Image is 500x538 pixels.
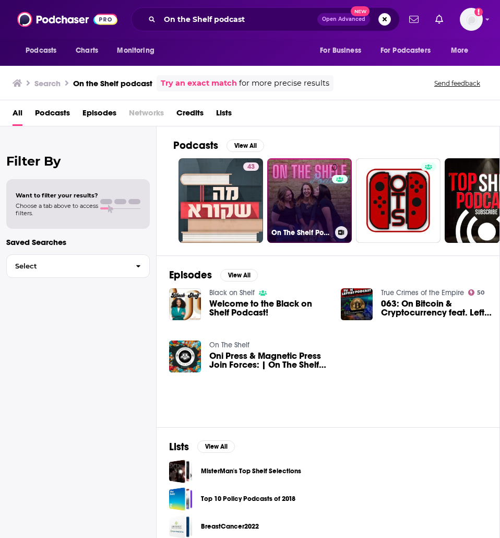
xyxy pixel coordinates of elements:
[169,440,235,453] a: ListsView All
[247,162,255,172] span: 43
[17,9,117,29] img: Podchaser - Follow, Share and Rate Podcasts
[460,8,483,31] img: User Profile
[381,299,500,317] a: 063: On Bitcoin & Cryptocurrency feat. Left Shelf Podcast
[76,43,98,58] span: Charts
[351,6,370,16] span: New
[431,10,447,28] a: Show notifications dropdown
[6,237,150,247] p: Saved Searches
[26,43,56,58] span: Podcasts
[271,228,331,237] h3: On The Shelf Podcast
[201,521,259,532] a: BreastCancer2022
[18,41,70,61] button: open menu
[169,268,212,282] h2: Episodes
[209,299,328,317] a: Welcome to the Black on Shelf Podcast!
[69,41,104,61] a: Charts
[176,104,204,126] a: Credits
[169,268,258,282] a: EpisodesView All
[317,13,370,26] button: Open AdvancedNew
[169,440,189,453] h2: Lists
[82,104,116,126] a: Episodes
[322,17,365,22] span: Open Advanced
[220,269,258,282] button: View All
[460,8,483,31] span: Logged in as kkneafsey
[16,192,98,199] span: Want to filter your results?
[117,43,154,58] span: Monitoring
[129,104,164,126] span: Networks
[16,202,98,217] span: Choose a tab above to access filters.
[216,104,232,126] a: Lists
[209,288,255,297] a: Black on Shelf
[110,41,168,61] button: open menu
[460,8,483,31] button: Show profile menu
[73,78,152,88] h3: On the Shelf podcast
[178,158,263,243] a: 43
[431,79,483,88] button: Send feedback
[267,158,352,243] a: 0On The Shelf Podcast
[332,162,348,226] div: 0
[477,290,484,295] span: 50
[313,41,374,61] button: open menu
[35,104,70,126] a: Podcasts
[243,162,259,171] a: 43
[374,41,446,61] button: open menu
[6,154,150,169] h2: Filter By
[474,8,483,16] svg: Add a profile image
[169,460,193,483] a: MisterMan's Top Shelf Selections
[34,78,61,88] h3: Search
[173,139,218,152] h2: Podcasts
[209,352,328,369] a: Oni Press & Magnetic Press Join Forces: | On The Shelf Podcast Ep. 021
[227,139,264,152] button: View All
[160,11,317,28] input: Search podcasts, credits, & more...
[341,288,373,320] img: 063: On Bitcoin & Cryptocurrency feat. Left Shelf Podcast
[169,341,201,372] img: Oni Press & Magnetic Press Join Forces: | On The Shelf Podcast Ep. 021
[444,41,482,61] button: open menu
[161,77,237,89] a: Try an exact match
[468,289,485,296] a: 50
[320,43,361,58] span: For Business
[201,465,301,477] a: MisterMan's Top Shelf Selections
[381,288,464,297] a: True Crimes of the Empire
[197,440,235,453] button: View All
[380,43,431,58] span: For Podcasters
[169,487,193,511] a: Top 10 Policy Podcasts of 2018
[13,104,22,126] a: All
[7,263,127,270] span: Select
[173,139,264,152] a: PodcastsView All
[239,77,329,89] span: for more precise results
[169,288,201,320] img: Welcome to the Black on Shelf Podcast!
[201,493,295,505] a: Top 10 Policy Podcasts of 2018
[6,254,150,278] button: Select
[131,7,400,31] div: Search podcasts, credits, & more...
[451,43,469,58] span: More
[405,10,423,28] a: Show notifications dropdown
[209,341,249,349] a: On The Shelf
